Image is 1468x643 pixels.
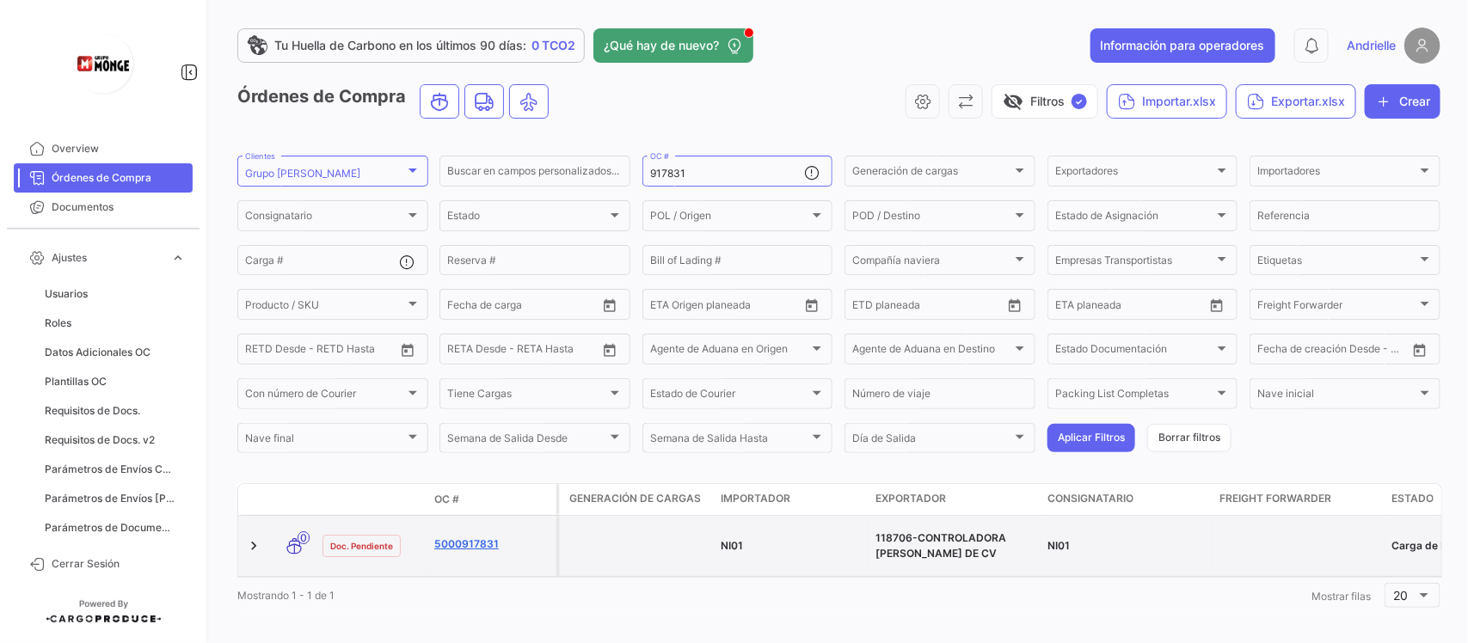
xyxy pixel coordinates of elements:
datatable-header-cell: Importador [714,484,869,515]
span: Empresas Transportistas [1055,257,1215,269]
a: Roles [38,310,193,336]
input: Hasta [288,346,359,358]
img: placeholder-user.png [1404,28,1440,64]
span: Ajustes [52,250,163,266]
span: Exportadores [1055,168,1215,180]
button: Exportar.xlsx [1236,84,1356,119]
button: Open calendar [395,337,421,363]
span: Nave inicial [1257,390,1417,402]
span: Consignatario [245,212,405,224]
a: Órdenes de Compra [14,163,193,193]
span: Roles [45,315,71,331]
span: Parámetros de Envíos Cargas Marítimas [45,462,175,477]
span: Etiquetas [1257,257,1417,269]
input: Desde [852,301,883,313]
input: Desde [1257,346,1288,358]
datatable-header-cell: OC # [427,485,556,514]
input: Hasta [1300,346,1372,358]
a: Expand/Collapse Row [245,537,262,554]
input: Hasta [1098,301,1170,313]
span: Generación de cargas [569,491,701,506]
span: Producto / SKU [245,301,405,313]
button: Información para operadores [1090,28,1275,63]
span: 0 [298,531,310,544]
a: Requisitos de Docs. v2 [38,427,193,453]
span: Día de Salida [852,435,1012,447]
span: Packing List Completas [1055,390,1215,402]
datatable-header-cell: Generación de cargas [559,484,714,515]
input: Hasta [895,301,967,313]
datatable-header-cell: Estado Doc. [316,493,427,506]
span: Overview [52,141,186,156]
span: Exportador [875,491,946,506]
span: Consignatario [1047,491,1133,506]
span: Freight Forwarder [1257,301,1417,313]
button: Open calendar [597,337,623,363]
button: visibility_offFiltros✓ [992,84,1098,119]
a: 5000917831 [434,536,550,552]
span: Tu Huella de Carbono en los últimos 90 días: [274,37,526,54]
span: Mostrando 1 - 1 de 1 [237,589,335,602]
span: ¿Qué hay de nuevo? [604,37,719,54]
a: Tu Huella de Carbono en los últimos 90 días:0 TCO2 [237,28,585,63]
input: Desde [447,346,478,358]
span: Agente de Aduana en Destino [852,346,1012,358]
span: Agente de Aduana en Origen [650,346,810,358]
a: Parámetros de Documentos [38,515,193,541]
span: 118706-CONTROLADORA MABE S.A DE CV [875,531,1006,560]
span: Importador [721,491,790,506]
span: 20 [1394,588,1409,603]
span: Doc. Pendiente [330,539,393,553]
button: Crear [1365,84,1440,119]
a: Usuarios [38,281,193,307]
span: Tiene Cargas [447,390,607,402]
span: Requisitos de Docs. v2 [45,432,155,448]
span: Documentos [52,199,186,215]
input: Desde [650,301,681,313]
a: Datos Adicionales OC [38,340,193,365]
input: Desde [447,301,478,313]
span: Órdenes de Compra [52,170,186,186]
span: Parámetros de Documentos [45,520,175,536]
a: Plantillas OC [38,369,193,395]
span: Estado de Asignación [1055,212,1215,224]
span: Compañía naviera [852,257,1012,269]
span: Semana de Salida Hasta [650,435,810,447]
span: POL / Origen [650,212,810,224]
datatable-header-cell: Exportador [869,484,1041,515]
button: Open calendar [1407,337,1433,363]
span: POD / Destino [852,212,1012,224]
span: Andrielle [1347,37,1396,54]
span: Parámetros de Envíos [PERSON_NAME] Terrestres [45,491,175,506]
span: Freight Forwarder [1219,491,1331,506]
span: Con número de Courier [245,390,405,402]
span: Semana de Salida Desde [447,435,607,447]
button: Land [465,85,503,118]
span: 0 TCO2 [531,37,575,54]
span: NI01 [721,539,743,552]
button: Open calendar [597,292,623,318]
button: Open calendar [1002,292,1028,318]
span: Generación de cargas [852,168,1012,180]
span: NI01 [1047,539,1070,552]
a: Overview [14,134,193,163]
span: OC # [434,492,459,507]
button: Importar.xlsx [1107,84,1227,119]
button: Borrar filtros [1147,424,1232,452]
span: Nave final [245,435,405,447]
input: Hasta [693,301,765,313]
datatable-header-cell: Modo de Transporte [273,493,316,506]
span: Datos Adicionales OC [45,345,150,360]
input: Desde [245,346,276,358]
span: Mostrar filas [1311,590,1371,603]
a: Parámetros de Envíos [PERSON_NAME] Terrestres [38,486,193,511]
span: Estado [447,212,607,224]
datatable-header-cell: Freight Forwarder [1213,484,1385,515]
button: Aplicar Filtros [1047,424,1135,452]
img: logo-grupo-monge+(2).png [60,21,146,107]
input: Hasta [490,301,562,313]
h3: Órdenes de Compra [237,84,554,119]
span: Plantillas OC [45,374,107,389]
span: Cerrar Sesión [52,556,186,572]
button: Ocean [421,85,458,118]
